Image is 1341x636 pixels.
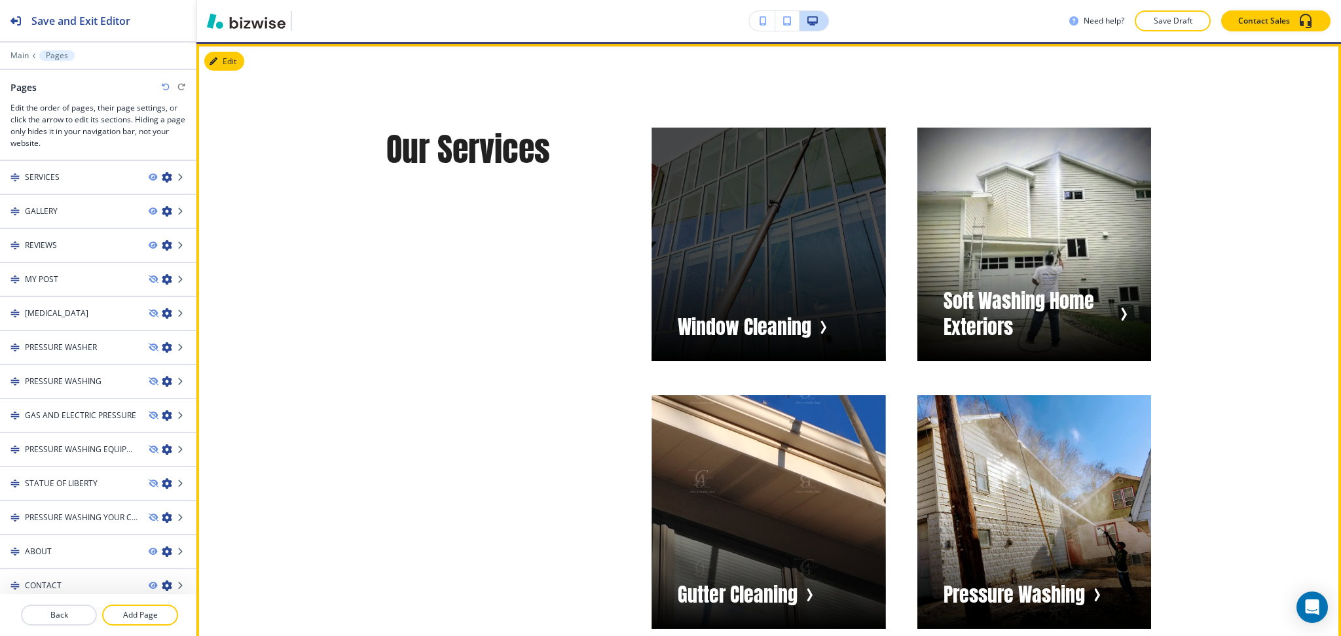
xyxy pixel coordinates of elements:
h4: PRESSURE WASHING EQUIPMENT FOR INDUSTRIAL AND PROFESSIONAL [25,444,138,455]
p: Contact Sales [1238,15,1290,27]
h4: ABOUT [25,546,52,557]
h4: STATUE OF LIBERTY [25,478,98,489]
img: Drag [10,241,20,250]
h4: PRESSURE WASHER [25,342,97,353]
p: Back [22,609,96,621]
img: Drag [10,309,20,318]
div: Open Intercom Messenger [1296,592,1328,623]
h4: GALLERY [25,205,58,217]
img: Drag [10,445,20,454]
button: Save Draft [1135,10,1211,31]
p: Pages [46,51,68,60]
img: Drag [10,411,20,420]
button: Add Page [102,605,178,626]
h3: Need help? [1084,15,1124,27]
h4: PRESSURE WASHING [25,376,101,387]
img: Drag [10,513,20,522]
img: Bizwise Logo [207,13,285,29]
h4: SERVICES [25,171,60,183]
h4: CONTACT [25,580,62,592]
button: Navigation item imageSoft Washing Home Exteriors [917,128,1151,361]
img: Drag [10,173,20,182]
img: Drag [10,343,20,352]
img: Drag [10,377,20,386]
img: Drag [10,581,20,590]
button: Navigation item imageGutter Cleaning [652,395,885,629]
img: Drag [10,275,20,284]
img: Drag [10,479,20,488]
h4: MY POST [25,274,58,285]
img: Drag [10,547,20,556]
img: Drag [10,207,20,216]
h3: Edit the order of pages, their page settings, or click the arrow to edit its sections. Hiding a p... [10,102,185,149]
h2: Save and Exit Editor [31,13,130,29]
button: Pages [39,50,75,61]
h4: GAS AND ELECTRIC PRESSURE [25,410,136,421]
h4: [MEDICAL_DATA] [25,308,88,319]
button: Main [10,51,29,60]
img: Your Logo [297,10,324,31]
p: Our Services [386,128,620,171]
button: Back [21,605,97,626]
button: Edit [204,52,244,71]
p: Save Draft [1152,15,1194,27]
h4: REVIEWS [25,239,57,251]
h4: PRESSURE WASHING YOUR CAR [25,512,138,523]
button: Contact Sales [1221,10,1331,31]
p: Add Page [103,609,177,621]
h2: Pages [10,80,37,94]
button: Navigation item imagePressure Washing [917,395,1151,629]
button: Navigation item imageWindow Cleaning [652,128,885,361]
